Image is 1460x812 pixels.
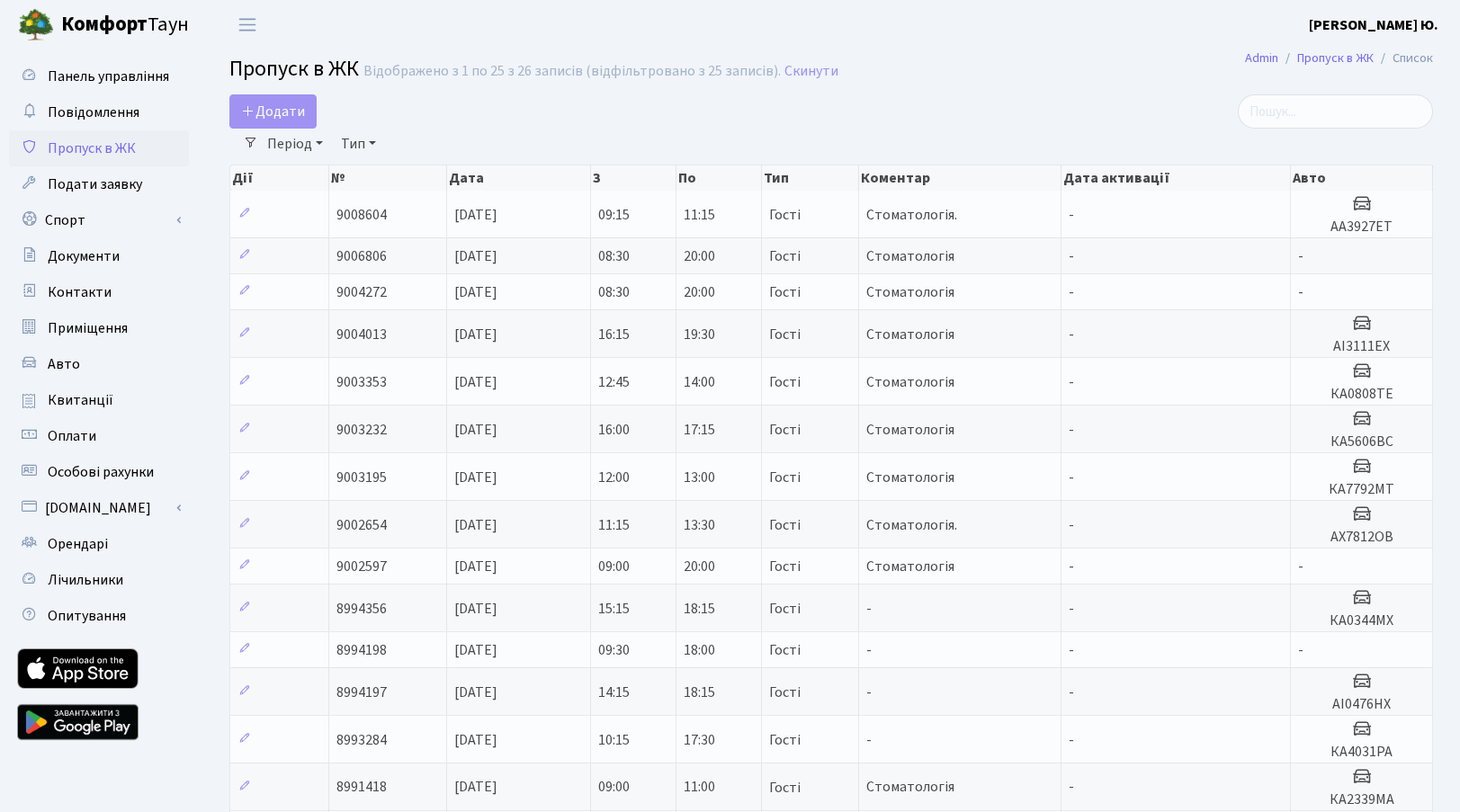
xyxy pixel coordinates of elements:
[48,138,136,158] span: Пропуск в ЖК
[859,165,1061,191] th: Коментар
[48,426,96,446] span: Оплати
[769,470,801,485] span: Гості
[1298,529,1425,546] h5: АХ7812ОВ
[866,282,954,302] span: Стоматологія
[1069,640,1074,660] span: -
[866,599,872,619] span: -
[1298,744,1425,761] h5: КА4031РА
[866,246,954,266] span: Стоматологія
[598,246,630,266] span: 08:30
[9,202,189,238] a: Спорт
[1069,420,1074,440] span: -
[9,418,189,454] a: Оплати
[1297,49,1374,67] a: Пропуск в ЖК
[684,557,715,576] span: 20:00
[866,325,954,344] span: Стоматологія
[336,599,387,619] span: 8994356
[1374,49,1433,68] li: Список
[48,67,169,86] span: Панель управління
[598,205,630,225] span: 09:15
[1298,640,1303,660] span: -
[598,282,630,302] span: 08:30
[454,246,497,266] span: [DATE]
[598,468,630,487] span: 12:00
[598,683,630,702] span: 14:15
[454,683,497,702] span: [DATE]
[1238,94,1433,129] input: Пошук...
[1298,386,1425,403] h5: КА0808ТЕ
[866,515,957,535] span: Стоматологія.
[1291,165,1433,191] th: Авто
[1298,791,1425,808] h5: КА2339МА
[598,730,630,750] span: 10:15
[9,166,189,202] a: Подати заявку
[598,599,630,619] span: 15:15
[866,778,954,798] span: Стоматологія
[454,640,497,660] span: [DATE]
[684,640,715,660] span: 18:00
[769,781,801,795] span: Гості
[48,318,128,338] span: Приміщення
[9,382,189,418] a: Квитанції
[866,683,872,702] span: -
[9,94,189,130] a: Повідомлення
[18,7,54,43] img: logo.png
[9,310,189,346] a: Приміщення
[769,423,801,437] span: Гості
[598,557,630,576] span: 09:00
[363,63,781,80] div: Відображено з 1 по 25 з 26 записів (відфільтровано з 25 записів).
[454,468,497,487] span: [DATE]
[684,372,715,392] span: 14:00
[684,599,715,619] span: 18:15
[769,685,801,700] span: Гості
[61,10,148,39] b: Комфорт
[769,733,801,747] span: Гості
[9,274,189,310] a: Контакти
[866,372,954,392] span: Стоматологія
[1069,683,1074,702] span: -
[336,778,387,798] span: 8991418
[225,10,270,40] button: Переключити навігацію
[336,515,387,535] span: 9002654
[9,238,189,274] a: Документи
[1309,15,1438,35] b: [PERSON_NAME] Ю.
[1245,49,1278,67] a: Admin
[1218,40,1460,77] nav: breadcrumb
[48,462,154,482] span: Особові рахунки
[598,778,630,798] span: 09:00
[598,325,630,344] span: 16:15
[229,94,317,129] a: Додати
[336,325,387,344] span: 9004013
[48,103,139,122] span: Повідомлення
[48,282,112,302] span: Контакти
[336,730,387,750] span: 8993284
[1298,282,1303,302] span: -
[769,208,801,222] span: Гості
[762,165,859,191] th: Тип
[866,557,954,576] span: Стоматологія
[9,130,189,166] a: Пропуск в ЖК
[454,282,497,302] span: [DATE]
[1069,246,1074,266] span: -
[48,354,80,374] span: Авто
[1069,372,1074,392] span: -
[336,683,387,702] span: 8994197
[866,205,957,225] span: Стоматологія.
[769,327,801,342] span: Гості
[241,102,305,121] span: Додати
[1069,205,1074,225] span: -
[336,372,387,392] span: 9003353
[230,165,329,191] th: Дії
[1298,557,1303,576] span: -
[769,643,801,657] span: Гості
[1309,14,1438,36] a: [PERSON_NAME] Ю.
[684,778,715,798] span: 11:00
[684,282,715,302] span: 20:00
[336,640,387,660] span: 8994198
[676,165,762,191] th: По
[866,468,954,487] span: Стоматологія
[866,420,954,440] span: Стоматологія
[454,599,497,619] span: [DATE]
[769,518,801,532] span: Гості
[9,490,189,526] a: [DOMAIN_NAME]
